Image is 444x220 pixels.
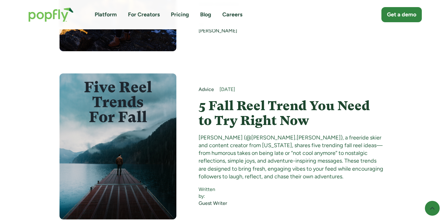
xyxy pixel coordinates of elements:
a: Get a demo [381,7,422,22]
a: home [22,1,80,28]
a: Platform [95,11,117,19]
div: [PERSON_NAME] (@[PERSON_NAME].[PERSON_NAME]), a freeride skier and content creator from [US_STATE... [199,134,385,181]
a: For Creators [128,11,160,19]
div: Written by: [199,186,228,200]
a: [PERSON_NAME] [199,27,237,34]
div: Get a demo [387,11,416,19]
div: [DATE] [220,86,385,93]
a: Careers [222,11,242,19]
a: Pricing [171,11,189,19]
a: 5 Fall Reel Trend You Need to Try Right Now [199,98,385,128]
a: Blog [200,11,211,19]
a: Guest Writer [199,200,228,207]
a: Advice [199,86,214,93]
